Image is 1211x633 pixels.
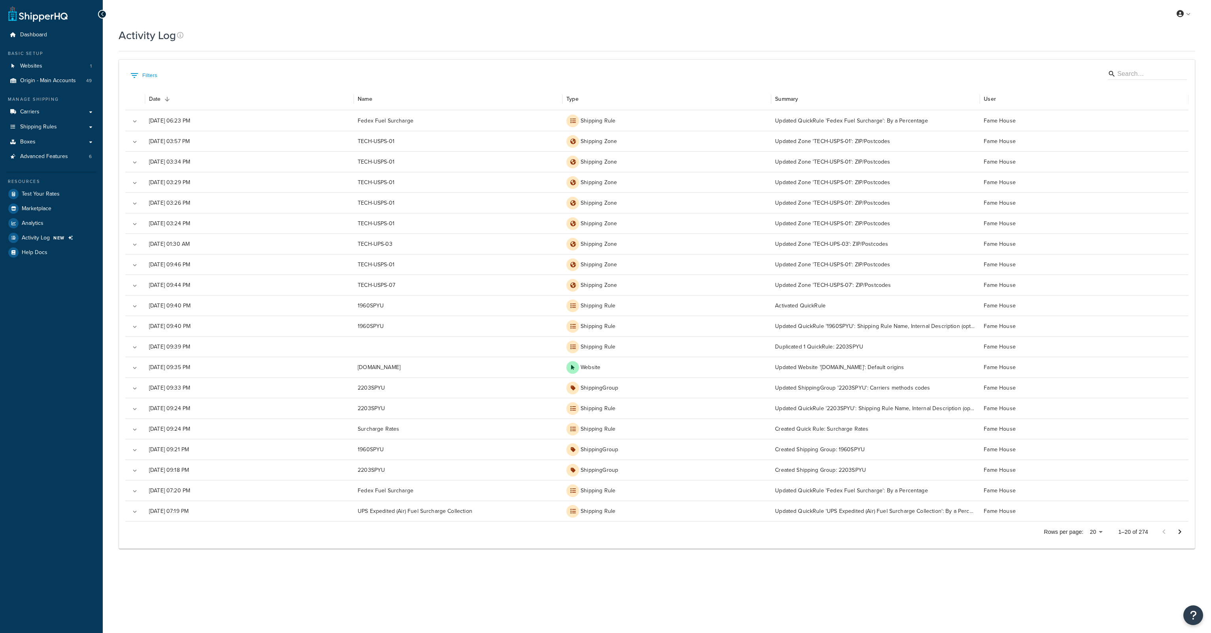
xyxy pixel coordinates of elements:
[771,480,980,501] div: Updated QuickRule 'Fedex Fuel Surcharge': By a Percentage
[771,131,980,151] div: Updated Zone 'TECH-USPS-01': ZIP/Postcodes
[1118,528,1148,536] p: 1–20 of 274
[145,172,354,192] div: [DATE] 03:29 PM
[90,63,92,70] span: 1
[354,254,562,275] div: TECH-USPS-01
[980,213,1188,234] div: Fame House
[20,153,68,160] span: Advanced Features
[129,116,140,127] button: Expand
[771,234,980,254] div: Updated Zone 'TECH-UPS-03': ZIP/Postcodes
[6,187,97,201] a: Test Your Rates
[129,260,140,271] button: Expand
[6,28,97,42] a: Dashboard
[129,177,140,188] button: Expand
[354,418,562,439] div: Surcharge Rates
[20,124,57,130] span: Shipping Rules
[6,120,97,134] a: Shipping Rules
[980,336,1188,357] div: Fame House
[129,362,140,373] button: Expand
[581,466,618,474] p: ShippingGroup
[354,131,562,151] div: TECH-USPS-01
[581,507,615,515] p: Shipping Rule
[6,231,97,245] li: Activity Log
[354,377,562,398] div: 2203SPYU
[980,357,1188,377] div: Fame House
[145,398,354,418] div: [DATE] 09:24 PM
[566,95,579,103] div: Type
[6,149,97,164] a: Advanced Features 6
[6,216,97,230] li: Analytics
[22,191,60,198] span: Test Your Rates
[145,357,354,377] div: [DATE] 09:35 PM
[1172,524,1188,540] button: Go to next page
[6,149,97,164] li: Advanced Features
[980,316,1188,336] div: Fame House
[145,110,354,131] div: [DATE] 06:23 PM
[129,506,140,517] button: Expand
[354,295,562,316] div: 1960SPYU
[980,192,1188,213] div: Fame House
[581,322,615,330] p: Shipping Rule
[1183,605,1203,625] button: Open Resource Center
[581,446,618,454] p: ShippingGroup
[20,109,40,115] span: Carriers
[771,439,980,460] div: Created Shipping Group: 1960SPYU
[89,153,92,160] span: 6
[980,439,1188,460] div: Fame House
[6,73,97,88] li: Origins
[358,95,372,103] div: Name
[581,302,615,310] p: Shipping Rule
[1108,68,1187,81] div: Search
[354,501,562,521] div: UPS Expedited (Air) Fuel Surcharge Collection
[980,131,1188,151] div: Fame House
[119,28,176,43] h1: Activity Log
[581,405,615,413] p: Shipping Rule
[22,205,51,212] span: Marketplace
[129,301,140,312] button: Expand
[22,235,50,241] span: Activity Log
[771,295,980,316] div: Activated QuickRule
[6,105,97,119] li: Carriers
[6,59,97,73] li: Websites
[129,198,140,209] button: Expand
[771,172,980,192] div: Updated Zone 'TECH-USPS-01': ZIP/Postcodes
[6,202,97,216] li: Marketplace
[6,178,97,185] div: Resources
[771,398,980,418] div: Updated QuickRule '2203SPYU': Shipping Rule Name, Internal Description (optional)
[775,95,798,103] div: Summary
[771,460,980,480] div: Created Shipping Group: 2203SPYU
[129,239,140,250] button: Expand
[980,172,1188,192] div: Fame House
[980,254,1188,275] div: Fame House
[771,316,980,336] div: Updated QuickRule '1960SPYU': Shipping Rule Name, Internal Description (optional), By a Flat Rate...
[145,275,354,295] div: [DATE] 09:44 PM
[145,316,354,336] div: [DATE] 09:40 PM
[771,213,980,234] div: Updated Zone 'TECH-USPS-01': ZIP/Postcodes
[581,158,617,166] p: Shipping Zone
[145,480,354,501] div: [DATE] 07:20 PM
[145,501,354,521] div: [DATE] 07:19 PM
[354,357,562,377] div: paige-sandbox.myshopify.com
[53,235,65,241] span: NEW
[771,336,980,357] div: Duplicated 1 QuickRule: 2203SPYU
[22,220,43,227] span: Analytics
[1044,528,1083,536] p: Rows per page:
[6,231,97,245] a: Activity Log NEW
[20,32,47,38] span: Dashboard
[980,398,1188,418] div: Fame House
[145,213,354,234] div: [DATE] 03:24 PM
[129,219,140,230] button: Expand
[354,110,562,131] div: Fedex Fuel Surcharge
[980,234,1188,254] div: Fame House
[22,249,47,256] span: Help Docs
[980,151,1188,172] div: Fame House
[581,343,615,351] p: Shipping Rule
[581,261,617,269] p: Shipping Zone
[980,418,1188,439] div: Fame House
[354,234,562,254] div: TECH-UPS-03
[20,77,76,84] span: Origin - Main Accounts
[145,418,354,439] div: [DATE] 09:24 PM
[980,480,1188,501] div: Fame House
[6,245,97,260] a: Help Docs
[581,199,617,207] p: Shipping Zone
